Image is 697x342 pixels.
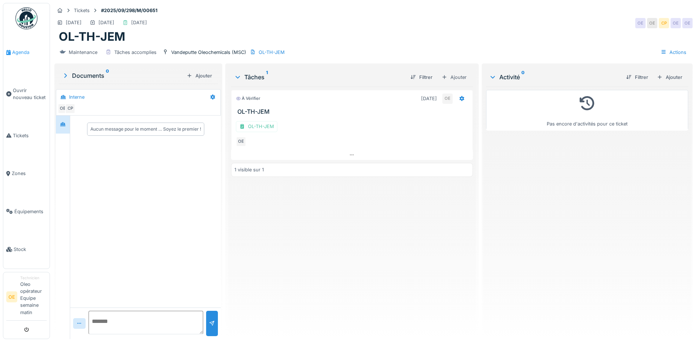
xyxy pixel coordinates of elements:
a: OE TechnicienOleo opérateur Equipe semaine matin [6,275,47,321]
div: Ajouter [184,71,215,81]
div: Ajouter [654,72,685,82]
sup: 1 [266,73,268,81]
span: Tickets [13,132,47,139]
sup: 0 [106,71,109,80]
div: Technicien [20,275,47,281]
div: OE [58,103,68,114]
div: À vérifier [236,95,260,102]
span: Stock [14,246,47,253]
div: OE [682,18,693,28]
div: Maintenance [69,49,97,56]
span: Zones [12,170,47,177]
div: [DATE] [66,19,82,26]
a: Stock [3,230,50,269]
div: [DATE] [131,19,147,26]
div: OE [442,94,453,104]
a: Agenda [3,33,50,72]
span: Agenda [12,49,47,56]
div: Ajouter [438,72,470,83]
div: 1 visible sur 1 [234,166,264,173]
a: Tickets [3,116,50,154]
span: Équipements [14,208,47,215]
div: Documents [62,71,184,80]
div: Tâches accomplies [114,49,157,56]
span: Ouvrir nouveau ticket [13,87,47,101]
div: CP [65,103,75,114]
li: OE [6,291,17,302]
a: Ouvrir nouveau ticket [3,72,50,117]
img: Badge_color-CXgf-gQk.svg [15,7,37,29]
div: Interne [69,94,85,101]
div: OE [236,137,246,147]
div: Filtrer [623,72,651,82]
li: Oleo opérateur Equipe semaine matin [20,275,47,319]
div: Tâches [234,73,405,81]
div: Actions [657,47,690,58]
div: OE [671,18,681,28]
strong: #2025/09/298/M/00651 [98,7,161,14]
sup: 0 [521,73,525,81]
div: OE [647,18,657,28]
div: Aucun message pour le moment … Soyez le premier ! [90,126,201,132]
div: [DATE] [98,19,114,26]
h1: OL-TH-JEM [59,30,125,44]
div: CP [659,18,669,28]
div: Filtrer [407,72,435,82]
div: [DATE] [421,95,437,102]
div: OL-TH-JEM [236,121,277,132]
a: Équipements [3,192,50,230]
div: OL-TH-JEM [259,49,285,56]
a: Zones [3,154,50,193]
div: Pas encore d'activités pour ce ticket [491,93,683,127]
div: Tickets [74,7,90,14]
div: Vandeputte Oleochemicals (MSC) [171,49,246,56]
h3: OL-TH-JEM [237,108,470,115]
div: OE [635,18,646,28]
div: Activité [489,73,620,81]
